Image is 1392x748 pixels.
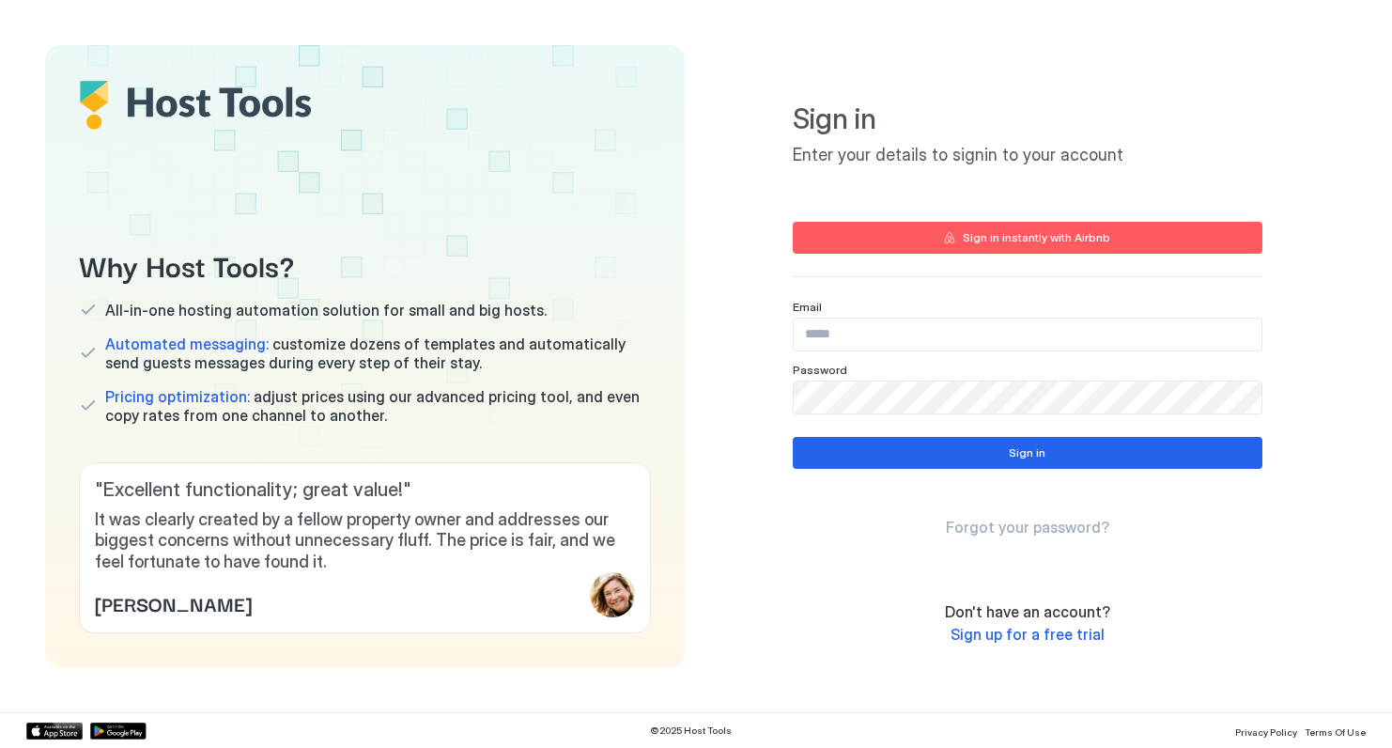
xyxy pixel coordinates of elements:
input: Input Field [794,319,1261,351]
span: customize dozens of templates and automatically send guests messages during every step of their s... [105,335,651,372]
a: Sign up for a free trial [951,625,1105,645]
a: Forgot your password? [946,518,1109,538]
span: Privacy Policy [1235,726,1297,738]
a: Privacy Policy [1235,721,1297,740]
button: Sign in [793,437,1262,469]
a: App Store [26,723,83,740]
span: Automated messaging: [105,335,269,353]
span: [PERSON_NAME] [95,589,252,617]
span: Email [793,300,822,314]
span: adjust prices using our advanced pricing tool, and even copy rates from one channel to another. [105,387,651,425]
span: " Excellent functionality; great value! " [95,478,635,502]
span: Don't have an account? [945,602,1110,621]
span: Pricing optimization: [105,387,250,406]
div: profile [590,572,635,617]
span: All-in-one hosting automation solution for small and big hosts. [105,301,547,319]
div: Sign in instantly with Airbnb [963,229,1110,246]
span: Sign up for a free trial [951,625,1105,644]
span: Enter your details to signin to your account [793,145,1262,166]
span: © 2025 Host Tools [650,725,732,737]
span: Sign in [793,101,1262,137]
span: Why Host Tools? [79,243,651,286]
input: Input Field [794,382,1261,413]
span: Terms Of Use [1305,726,1366,738]
button: Sign in instantly with Airbnb [793,222,1262,254]
span: It was clearly created by a fellow property owner and addresses our biggest concerns without unne... [95,509,635,573]
span: Password [793,363,847,377]
span: Forgot your password? [946,518,1109,537]
div: Sign in [1009,444,1045,461]
a: Google Play Store [90,723,147,740]
a: Terms Of Use [1305,721,1366,740]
